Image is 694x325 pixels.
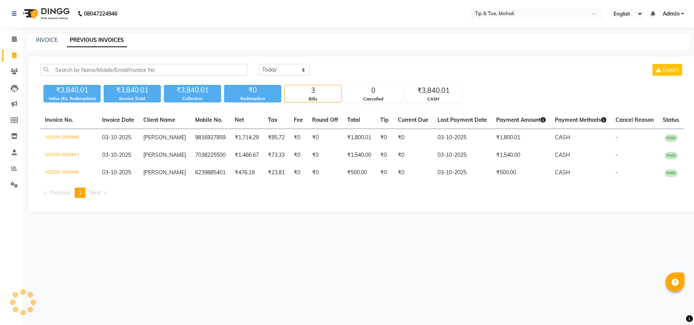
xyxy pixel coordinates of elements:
[492,164,550,182] td: ₹500.00
[615,169,618,176] span: -
[40,147,98,164] td: V/2025-26/0947
[143,151,186,158] span: [PERSON_NAME]
[343,147,376,164] td: ₹1,540.00
[40,164,98,182] td: V/2025-26/0946
[433,147,492,164] td: 03-10-2025
[143,169,186,176] span: [PERSON_NAME]
[433,164,492,182] td: 03-10-2025
[164,85,221,96] div: ₹3,840.01
[40,188,684,198] nav: Pagination
[289,164,308,182] td: ₹0
[195,116,223,123] span: Mobile No.
[405,85,462,96] div: ₹3,840.01
[40,129,98,147] td: V/2025-26/0948
[433,129,492,147] td: 03-10-2025
[143,116,175,123] span: Client Name
[263,147,289,164] td: ₹73.33
[376,164,393,182] td: ₹0
[380,116,389,123] span: Tip
[263,164,289,182] td: ₹23.81
[104,96,161,102] div: Invoice Total
[90,189,101,196] span: Next
[164,96,221,102] div: Collection
[285,85,341,96] div: 3
[40,64,247,76] input: Search by Name/Mobile/Email/Invoice No
[67,33,127,47] a: PREVIOUS INVOICES
[268,116,277,123] span: Tax
[50,189,71,196] span: Previous
[45,116,73,123] span: Invoice No.
[230,147,263,164] td: ₹1,466.67
[191,147,230,164] td: 7038225500
[143,134,186,141] span: [PERSON_NAME]
[343,164,376,182] td: ₹500.00
[663,10,680,18] span: Admin
[393,164,433,182] td: ₹0
[308,164,343,182] td: ₹0
[19,3,72,24] img: logo
[492,129,550,147] td: ₹1,800.01
[376,147,393,164] td: ₹0
[345,85,401,96] div: 0
[376,129,393,147] td: ₹0
[102,151,131,158] span: 03-10-2025
[104,85,161,96] div: ₹3,840.01
[230,129,263,147] td: ₹1,714.29
[312,116,338,123] span: Round Off
[235,116,244,123] span: Net
[496,116,546,123] span: Payment Amount
[555,134,570,141] span: CASH
[615,116,654,123] span: Cancel Reason
[398,116,428,123] span: Current Due
[555,151,570,158] span: CASH
[438,116,487,123] span: Last Payment Date
[555,116,606,123] span: Payment Methods
[289,147,308,164] td: ₹0
[615,151,618,158] span: -
[191,129,230,147] td: 9816927859
[663,116,679,123] span: Status
[102,169,131,176] span: 03-10-2025
[652,64,682,76] button: Export
[663,66,679,73] span: Export
[79,189,82,196] span: 1
[393,147,433,164] td: ₹0
[36,37,58,43] a: INVOICE
[294,116,303,123] span: Fee
[289,129,308,147] td: ₹0
[285,96,341,102] div: Bills
[84,3,117,24] b: 08047224946
[343,129,376,147] td: ₹1,800.01
[43,85,101,96] div: ₹3,840.01
[665,134,678,142] span: PAID
[347,116,360,123] span: Total
[263,129,289,147] td: ₹85.72
[393,129,433,147] td: ₹0
[405,96,462,102] div: CASH
[555,169,570,176] span: CASH
[102,134,131,141] span: 03-10-2025
[665,152,678,159] span: PAID
[43,96,101,102] div: Value (Ex. Redemption)
[308,147,343,164] td: ₹0
[345,96,401,102] div: Cancelled
[615,134,618,141] span: -
[308,129,343,147] td: ₹0
[665,169,678,177] span: PAID
[492,147,550,164] td: ₹1,540.00
[224,96,281,102] div: Redemption
[102,116,134,123] span: Invoice Date
[191,164,230,182] td: 6239885401
[224,85,281,96] div: ₹0
[230,164,263,182] td: ₹476.19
